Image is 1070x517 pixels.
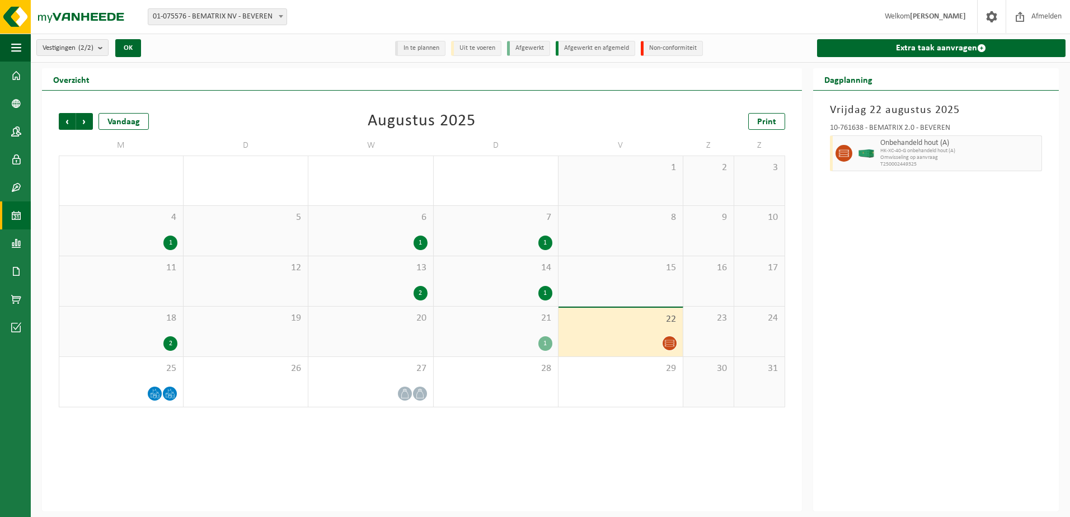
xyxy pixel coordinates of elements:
[59,135,184,156] td: M
[439,312,552,325] span: 21
[78,44,93,51] count: (2/2)
[689,312,728,325] span: 23
[559,135,683,156] td: V
[813,68,884,90] h2: Dagplanning
[163,236,177,250] div: 1
[189,312,302,325] span: 19
[830,124,1042,135] div: 10-761638 - BEMATRIX 2.0 - BEVEREN
[314,262,427,274] span: 13
[36,39,109,56] button: Vestigingen(2/2)
[740,312,779,325] span: 24
[451,41,501,56] li: Uit te voeren
[740,262,779,274] span: 17
[910,12,966,21] strong: [PERSON_NAME]
[689,211,728,224] span: 9
[748,113,785,130] a: Print
[314,211,427,224] span: 6
[507,41,550,56] li: Afgewerkt
[740,162,779,174] span: 3
[757,117,776,126] span: Print
[395,41,445,56] li: In te plannen
[314,312,427,325] span: 20
[641,41,703,56] li: Non-conformiteit
[42,68,101,90] h2: Overzicht
[689,363,728,375] span: 30
[189,211,302,224] span: 5
[538,336,552,351] div: 1
[189,262,302,274] span: 12
[189,363,302,375] span: 26
[414,286,428,300] div: 2
[880,139,1039,148] span: Onbehandeld hout (A)
[414,236,428,250] div: 1
[740,363,779,375] span: 31
[439,262,552,274] span: 14
[115,39,141,57] button: OK
[98,113,149,130] div: Vandaag
[858,149,875,158] img: HK-XC-40-GN-00
[59,113,76,130] span: Vorige
[564,363,677,375] span: 29
[830,102,1042,119] h3: Vrijdag 22 augustus 2025
[308,135,433,156] td: W
[689,262,728,274] span: 16
[439,363,552,375] span: 28
[148,9,287,25] span: 01-075576 - BEMATRIX NV - BEVEREN
[148,8,287,25] span: 01-075576 - BEMATRIX NV - BEVEREN
[65,363,177,375] span: 25
[817,39,1066,57] a: Extra taak aanvragen
[163,336,177,351] div: 2
[564,162,677,174] span: 1
[880,161,1039,168] span: T250002449325
[434,135,559,156] td: D
[734,135,785,156] td: Z
[564,262,677,274] span: 15
[880,148,1039,154] span: HK-XC-40-G onbehandeld hout (A)
[740,211,779,224] span: 10
[76,113,93,130] span: Volgende
[43,40,93,57] span: Vestigingen
[556,41,635,56] li: Afgewerkt en afgemeld
[689,162,728,174] span: 2
[538,236,552,250] div: 1
[368,113,476,130] div: Augustus 2025
[564,211,677,224] span: 8
[564,313,677,326] span: 22
[538,286,552,300] div: 1
[184,135,308,156] td: D
[683,135,734,156] td: Z
[314,363,427,375] span: 27
[65,211,177,224] span: 4
[880,154,1039,161] span: Omwisseling op aanvraag
[439,211,552,224] span: 7
[65,262,177,274] span: 11
[65,312,177,325] span: 18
